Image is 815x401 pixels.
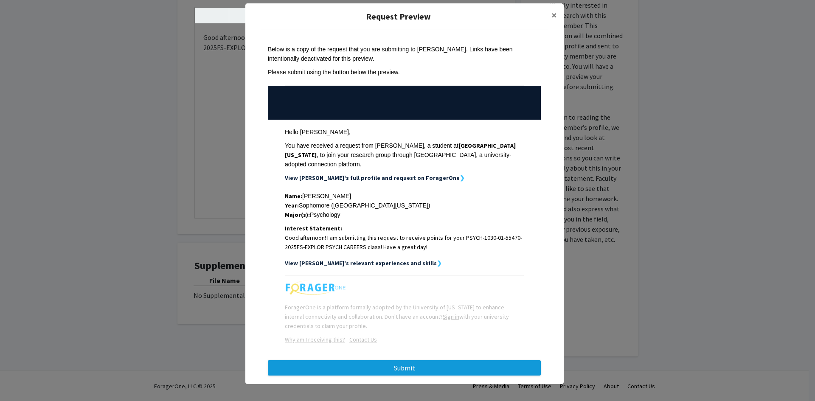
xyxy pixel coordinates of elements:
a: Sign in [443,313,459,320]
button: Close [545,3,564,27]
strong: View [PERSON_NAME]'s relevant experiences and skills [285,259,437,267]
strong: ❯ [460,174,465,182]
a: Opens in a new tab [285,336,345,343]
div: Sophomore ([GEOGRAPHIC_DATA][US_STATE]) [285,201,524,210]
strong: Name: [285,192,302,200]
div: [PERSON_NAME] [285,191,524,201]
span: ForagerOne is a platform formally adopted by the University of [US_STATE] to enhance internal con... [285,303,509,330]
div: Psychology [285,210,524,219]
div: You have received a request from [PERSON_NAME], a student at , to join your research group throug... [285,141,524,169]
div: Hello [PERSON_NAME], [285,127,524,137]
span: × [551,8,557,22]
iframe: Chat [6,363,36,395]
div: Below is a copy of the request that you are submitting to [PERSON_NAME]. Links have been intentio... [268,45,541,63]
h5: Request Preview [252,10,545,23]
u: Why am I receiving this? [285,336,345,343]
div: Please submit using the button below the preview. [268,67,541,77]
strong: Year: [285,202,299,209]
button: Submit [268,360,541,376]
strong: ❯ [437,259,442,267]
a: Opens in a new tab [345,336,377,343]
strong: Interest Statement: [285,224,342,232]
u: Contact Us [349,336,377,343]
p: Good afternoon! I am submitting this request to receive points for your PSYCH-1030-01-55470-2025F... [285,233,524,252]
strong: View [PERSON_NAME]'s full profile and request on ForagerOne [285,174,460,182]
strong: Major(s): [285,211,310,219]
